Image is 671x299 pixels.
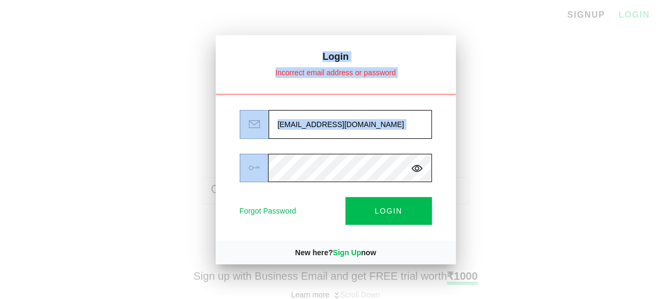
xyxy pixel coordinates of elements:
[333,248,361,257] a: Sign Up
[240,110,269,139] img: email.svg
[232,51,440,62] p: Login
[269,110,432,139] input: Enter your email address
[240,154,268,182] img: key.svg
[375,207,402,216] span: LOGIN
[345,197,432,224] button: LOGIN
[232,67,440,78] p: Incorrect email address or password
[216,241,456,264] div: New here? now
[412,163,422,174] img: View.svg
[240,207,296,215] a: Forgot Password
